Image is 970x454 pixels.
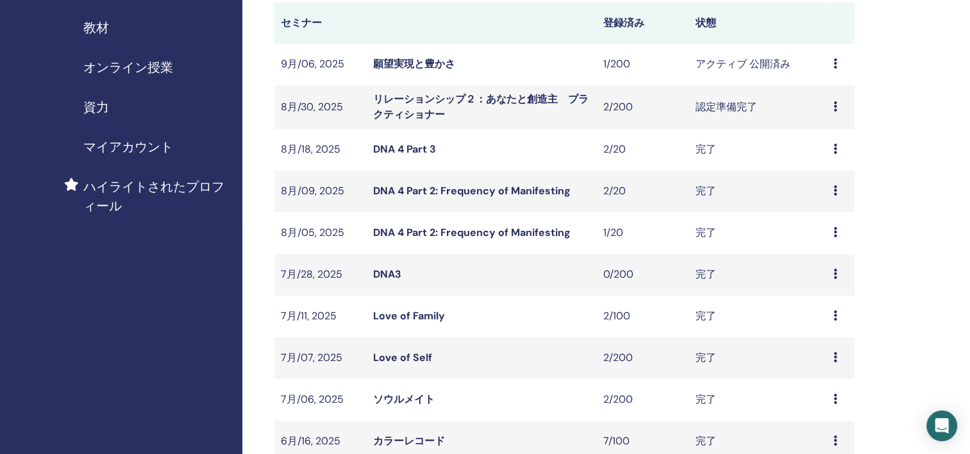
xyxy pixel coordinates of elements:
[926,410,957,441] div: Open Intercom Messenger
[373,392,435,406] a: ソウルメイト
[597,3,689,44] th: 登録済み
[597,44,689,85] td: 1/200
[83,137,173,156] span: マイアカウント
[597,254,689,296] td: 0/200
[83,97,109,117] span: 資力
[689,296,826,337] td: 完了
[373,226,571,239] a: DNA 4 Part 2: Frequency of Manifesting
[83,58,173,77] span: オンライン授業
[689,3,826,44] th: 状態
[373,434,445,448] a: カラーレコード
[689,129,826,171] td: 完了
[83,18,109,37] span: 教材
[689,85,826,129] td: 認定準備完了
[274,85,367,129] td: 8月/30, 2025
[689,379,826,421] td: 完了
[373,351,432,364] a: Love of Self
[373,184,571,198] a: DNA 4 Part 2: Frequency of Manifesting
[274,44,367,85] td: 9月/06, 2025
[597,212,689,254] td: 1/20
[274,3,367,44] th: セミナー
[373,267,401,281] a: DNA3
[274,129,367,171] td: 8月/18, 2025
[689,171,826,212] td: 完了
[274,254,367,296] td: 7月/28, 2025
[689,254,826,296] td: 完了
[373,57,455,71] a: 願望実現と豊かさ
[373,142,436,156] a: DNA 4 Part 3
[274,171,367,212] td: 8月/09, 2025
[373,309,445,323] a: Love of Family
[597,171,689,212] td: 2/20
[274,212,367,254] td: 8月/05, 2025
[274,337,367,379] td: 7月/07, 2025
[274,296,367,337] td: 7月/11, 2025
[597,129,689,171] td: 2/20
[597,296,689,337] td: 2/100
[597,85,689,129] td: 2/200
[274,379,367,421] td: 7月/06, 2025
[83,177,232,215] span: ハイライトされたプロフィール
[597,379,689,421] td: 2/200
[689,337,826,379] td: 完了
[689,44,826,85] td: アクティブ 公開済み
[373,92,589,121] a: リレーションシップ２：あなたと創造主 プラクティショナー
[689,212,826,254] td: 完了
[597,337,689,379] td: 2/200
